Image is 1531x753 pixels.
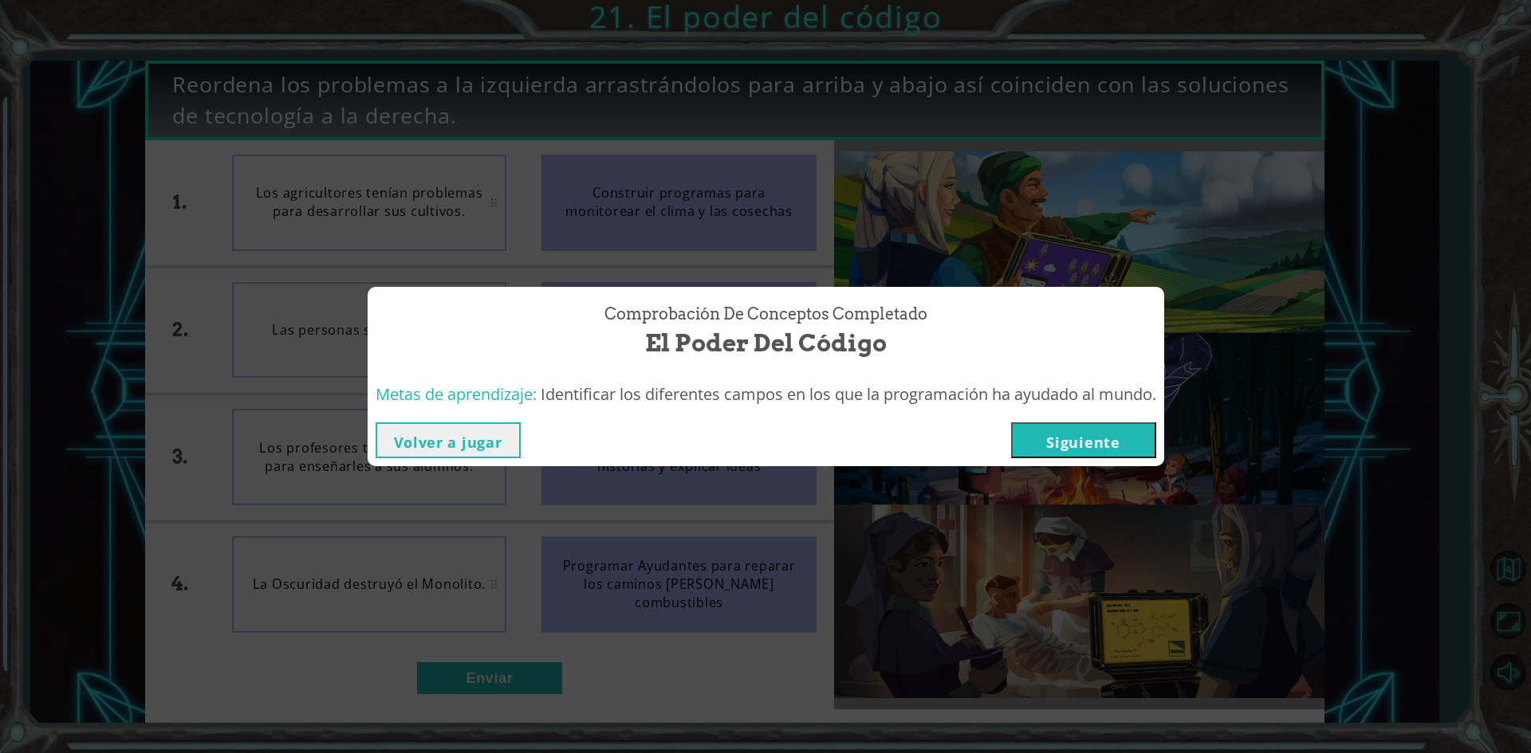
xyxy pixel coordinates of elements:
[645,326,887,360] span: El poder del código
[376,383,537,405] span: Metas de aprendizaje:
[541,383,1156,405] span: Identificar los diferentes campos en los que la programación ha ayudado al mundo.
[604,303,927,326] span: Comprobación de conceptos Completado
[376,422,521,458] button: Volver a jugar
[1011,422,1156,458] button: Siguiente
